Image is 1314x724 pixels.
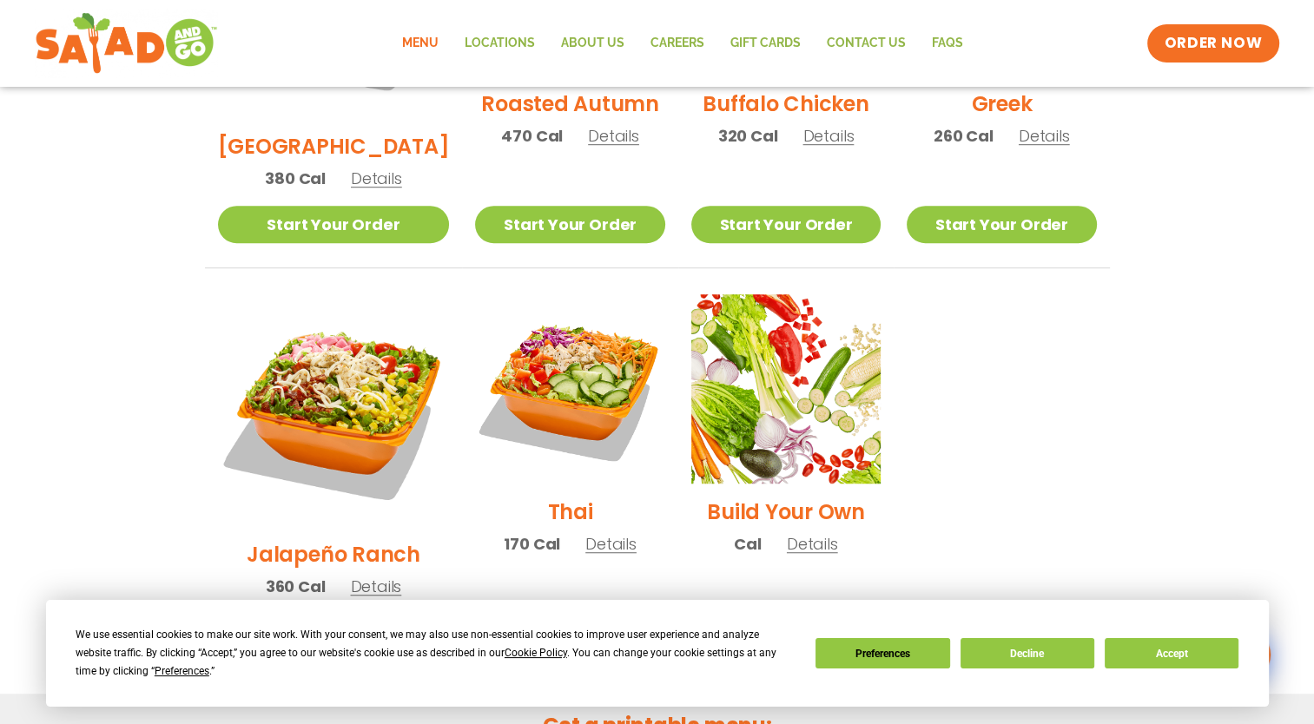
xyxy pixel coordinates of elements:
span: 380 Cal [265,167,326,190]
h2: Build Your Own [707,497,865,527]
a: Start Your Order [475,206,664,243]
span: Preferences [155,665,209,677]
span: Details [350,576,401,597]
h2: Roasted Autumn [481,89,659,119]
span: Details [802,125,854,147]
button: Decline [961,638,1094,668]
h2: Greek [971,89,1032,119]
a: GIFT CARDS [717,23,814,63]
img: Product photo for Jalapeño Ranch Salad [218,294,450,526]
span: Details [351,168,402,189]
a: ORDER NOW [1147,24,1279,63]
div: Cookie Consent Prompt [46,600,1269,707]
nav: Menu [389,23,976,63]
span: Details [585,533,637,555]
img: Product photo for Build Your Own [691,294,881,484]
a: Start Your Order [691,206,881,243]
img: Product photo for Thai Salad [475,294,664,484]
a: Start Your Order [218,206,450,243]
h2: Jalapeño Ranch [247,539,420,569]
img: new-SAG-logo-768×292 [35,9,218,78]
span: Details [787,533,838,555]
span: 320 Cal [718,124,778,148]
span: Details [1019,125,1070,147]
span: 260 Cal [934,124,994,148]
a: Locations [452,23,548,63]
button: Preferences [815,638,949,668]
button: Accept [1105,638,1238,668]
h2: Buffalo Chicken [703,89,868,119]
span: 470 Cal [501,124,563,148]
span: Cookie Policy [505,647,567,659]
div: We use essential cookies to make our site work. With your consent, we may also use non-essential ... [76,626,795,681]
a: FAQs [919,23,976,63]
span: 170 Cal [504,532,560,556]
h2: Thai [548,497,593,527]
a: Careers [637,23,717,63]
span: 360 Cal [266,575,326,598]
span: Details [588,125,639,147]
a: Menu [389,23,452,63]
a: Start Your Order [907,206,1096,243]
h2: [GEOGRAPHIC_DATA] [218,131,450,161]
span: ORDER NOW [1165,33,1262,54]
a: Contact Us [814,23,919,63]
a: About Us [548,23,637,63]
span: Cal [734,532,761,556]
